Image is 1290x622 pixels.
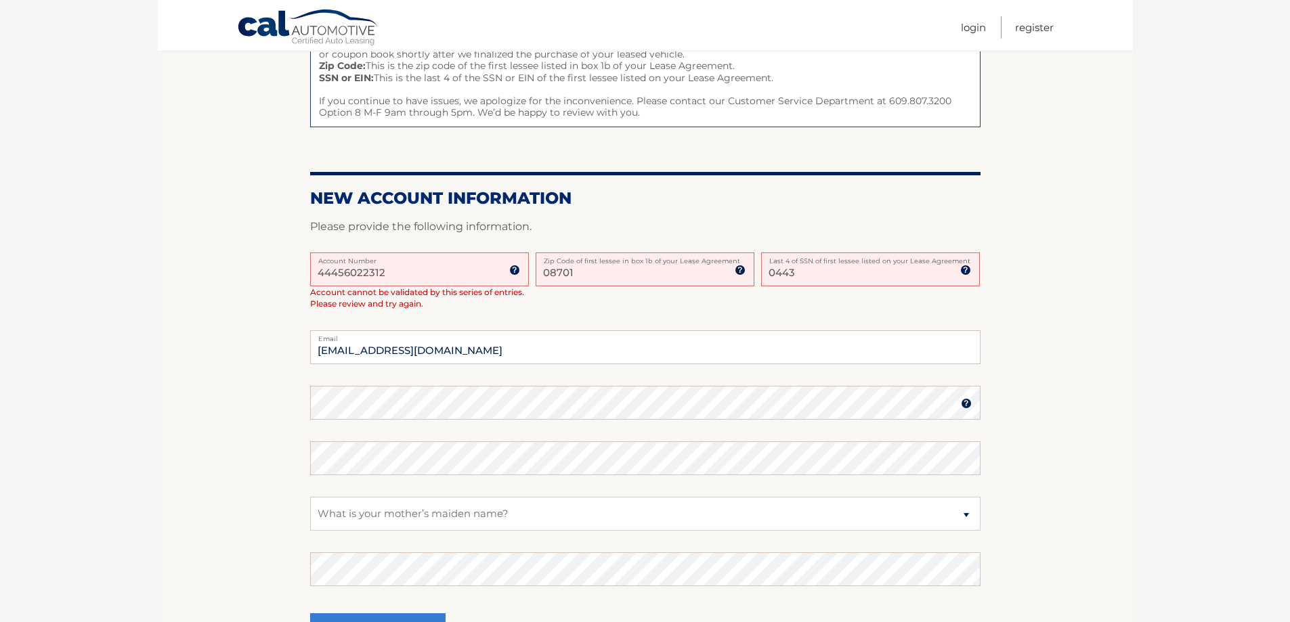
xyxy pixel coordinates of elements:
[310,252,529,263] label: Account Number
[310,330,981,341] label: Email
[319,60,366,72] strong: Zip Code:
[310,252,529,286] input: Account Number
[960,265,971,275] img: tooltip.svg
[761,252,980,263] label: Last 4 of SSN of first lessee listed on your Lease Agreement
[961,16,986,39] a: Login
[310,5,981,128] span: Some things to keep in mind when creating your profile. This is an 11 digit number starting with ...
[961,398,972,409] img: tooltip.svg
[536,252,754,263] label: Zip Code of first lessee in box 1b of your Lease Agreement
[1015,16,1054,39] a: Register
[310,188,981,208] h2: New Account Information
[310,217,981,236] p: Please provide the following information.
[310,287,524,309] span: Account cannot be validated by this series of entries. Please review and try again.
[735,265,746,275] img: tooltip.svg
[319,72,374,84] strong: SSN or EIN:
[237,9,379,48] a: Cal Automotive
[310,330,981,364] input: Email
[536,252,754,286] input: Zip Code
[761,252,980,286] input: SSN or EIN (last 4 digits only)
[509,265,520,275] img: tooltip.svg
